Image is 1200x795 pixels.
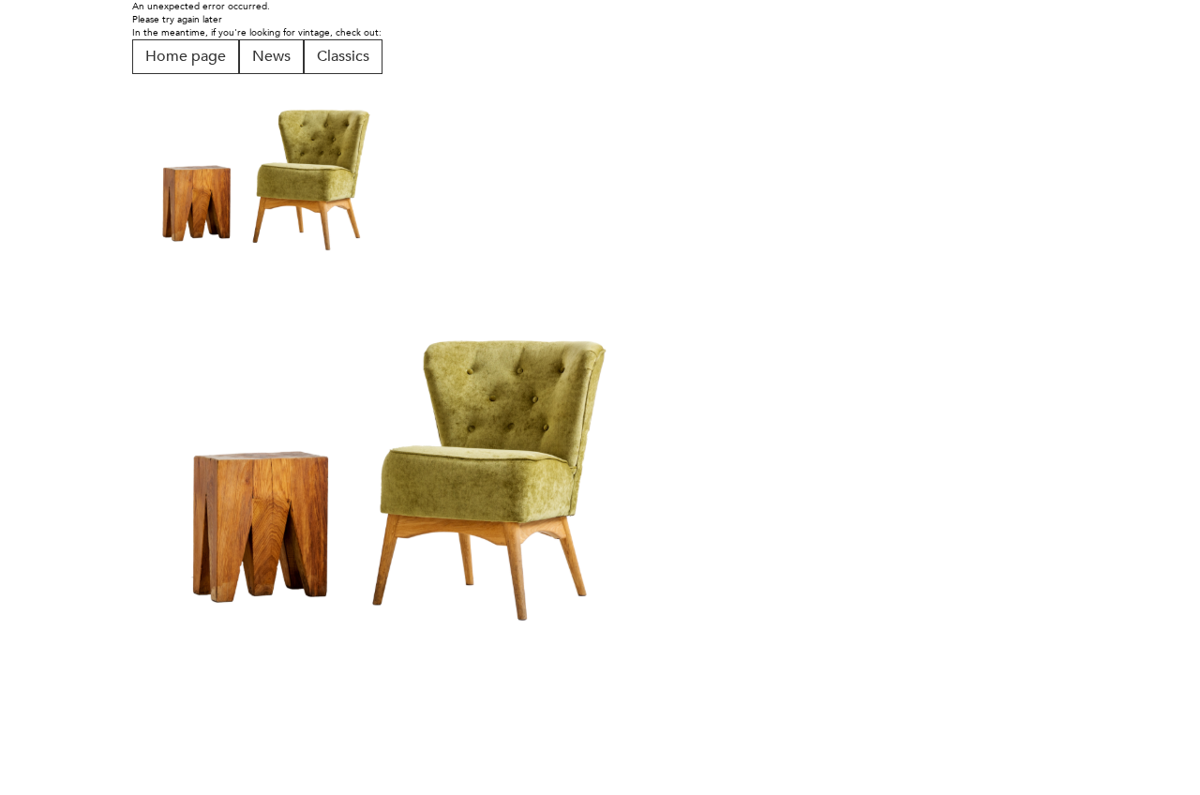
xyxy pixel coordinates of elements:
font: News [252,46,291,67]
a: News [239,52,304,65]
img: Armchair [132,74,406,265]
font: Classics [317,46,369,67]
button: News [239,39,304,74]
font: Home page [145,46,226,67]
font: Please try again later [132,13,222,26]
img: Armchair [132,269,678,651]
button: Classics [304,39,382,74]
a: Home page [132,52,239,65]
a: Classics [304,52,382,65]
button: Home page [132,39,239,74]
font: In the meantime, if you're looking for vintage, check out: [132,26,382,39]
